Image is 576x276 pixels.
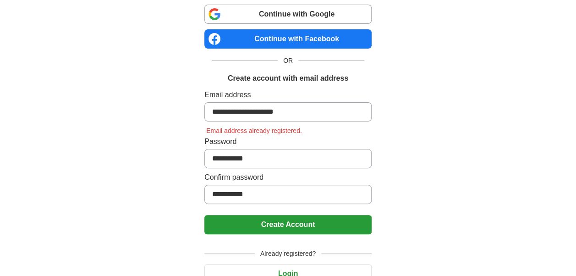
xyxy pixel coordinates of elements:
[204,29,372,49] a: Continue with Facebook
[228,73,348,84] h1: Create account with email address
[204,127,304,134] span: Email address already registered.
[204,5,372,24] a: Continue with Google
[204,89,372,100] label: Email address
[278,56,298,66] span: OR
[204,172,372,183] label: Confirm password
[204,136,372,147] label: Password
[255,249,321,259] span: Already registered?
[204,215,372,234] button: Create Account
